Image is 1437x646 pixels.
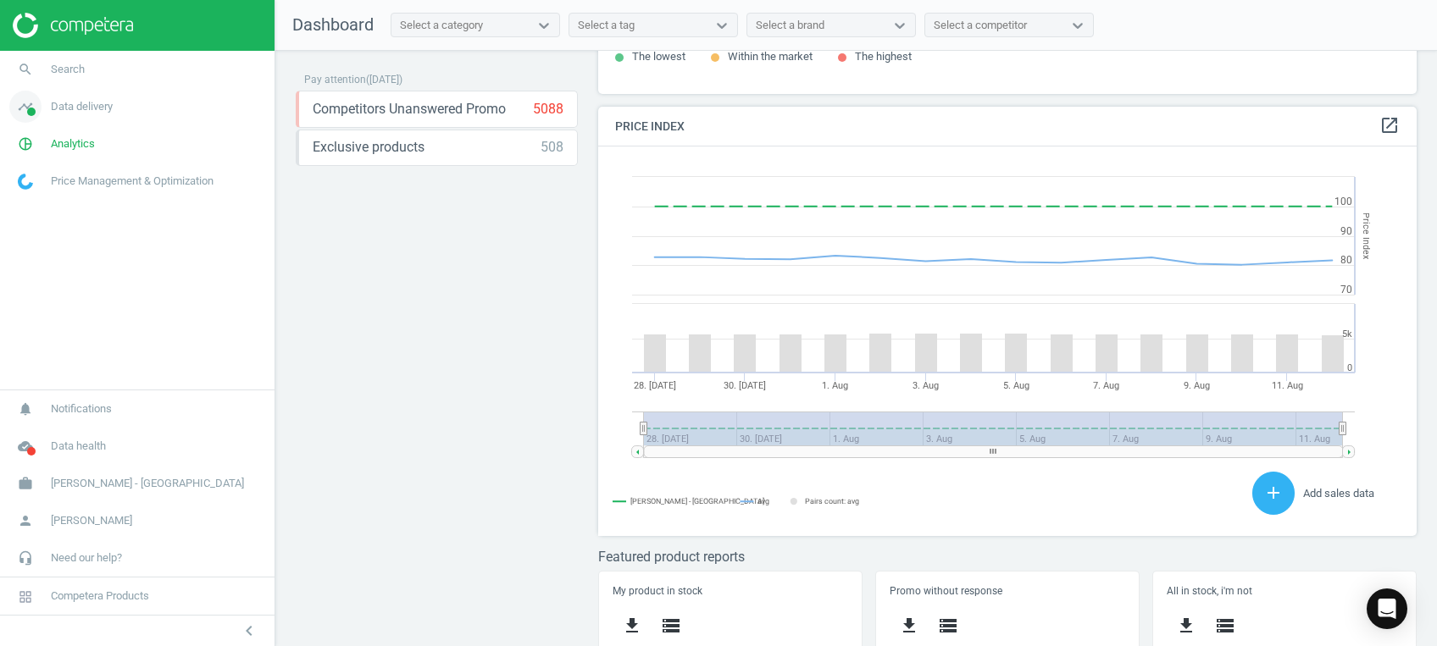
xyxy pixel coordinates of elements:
i: headset_mic [9,542,42,574]
div: Select a brand [756,18,824,33]
i: person [9,505,42,537]
i: storage [1215,616,1235,636]
tspan: avg [757,497,769,505]
span: The highest [855,50,912,63]
button: storage [652,606,691,646]
div: Select a competitor [934,18,1027,33]
tspan: Price Index [1361,213,1372,259]
text: 5k [1342,329,1352,340]
span: [PERSON_NAME] [51,513,132,528]
h5: Promo without response [890,585,1124,597]
button: get_app [890,606,929,646]
h3: Featured product reports [598,549,1417,565]
span: ( [DATE] ) [366,74,402,86]
button: storage [929,606,968,646]
tspan: 11. Aug [1272,380,1303,391]
i: get_app [1176,616,1196,636]
span: Data delivery [51,99,113,114]
i: add [1263,483,1284,503]
button: chevron_left [228,620,270,642]
i: get_app [899,616,919,636]
span: Add sales data [1303,487,1374,500]
i: cloud_done [9,430,42,462]
tspan: 28. [DATE] [634,380,676,391]
span: Pay attention [304,74,366,86]
span: Need our help? [51,550,122,566]
tspan: 3. Aug [913,380,939,391]
span: [PERSON_NAME] - [GEOGRAPHIC_DATA] [51,476,244,491]
span: Competitors Unanswered Promo [313,100,506,119]
i: pie_chart_outlined [9,128,42,160]
i: storage [938,616,958,636]
text: 100 [1334,196,1352,207]
span: Search [51,62,85,77]
span: Price Management & Optimization [51,174,214,189]
i: work [9,467,42,500]
div: Select a tag [578,18,635,33]
span: Analytics [51,136,95,152]
text: 70 [1340,284,1352,295]
span: Data health [51,439,106,454]
button: get_app [613,606,652,646]
span: Exclusive products [313,138,424,157]
i: storage [661,616,681,636]
i: notifications [9,393,42,425]
img: ajHJNr6hYgQAAAAASUVORK5CYII= [13,13,133,38]
tspan: 9. Aug [1184,380,1210,391]
img: wGWNvw8QSZomAAAAABJRU5ErkJggg== [18,174,33,190]
h5: My product in stock [613,585,847,597]
h4: Price Index [598,107,1417,146]
span: Competera Products [51,588,149,604]
button: storage [1206,606,1245,646]
span: Notifications [51,401,112,417]
i: get_app [622,616,642,636]
span: Within the market [728,50,813,63]
button: get_app [1167,606,1206,646]
span: Dashboard [292,14,374,35]
tspan: Pairs count: avg [805,497,859,505]
tspan: 1. Aug [822,380,848,391]
div: 5088 [533,100,563,119]
i: chevron_left [239,621,259,641]
div: 508 [541,138,563,157]
tspan: [PERSON_NAME] - [GEOGRAPHIC_DATA] [630,497,764,505]
button: add [1252,472,1295,515]
text: 0 [1347,362,1352,373]
tspan: 30. [DATE] [724,380,766,391]
div: Select a category [400,18,483,33]
i: open_in_new [1379,115,1400,135]
h5: All in stock, i'm not [1167,585,1401,597]
div: Open Intercom Messenger [1367,588,1407,629]
span: The lowest [632,50,685,63]
text: 80 [1340,254,1352,266]
tspan: 5. Aug [1003,380,1029,391]
i: search [9,53,42,86]
tspan: 7. Aug [1093,380,1119,391]
i: timeline [9,91,42,123]
text: 90 [1340,225,1352,237]
a: open_in_new [1379,115,1400,137]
